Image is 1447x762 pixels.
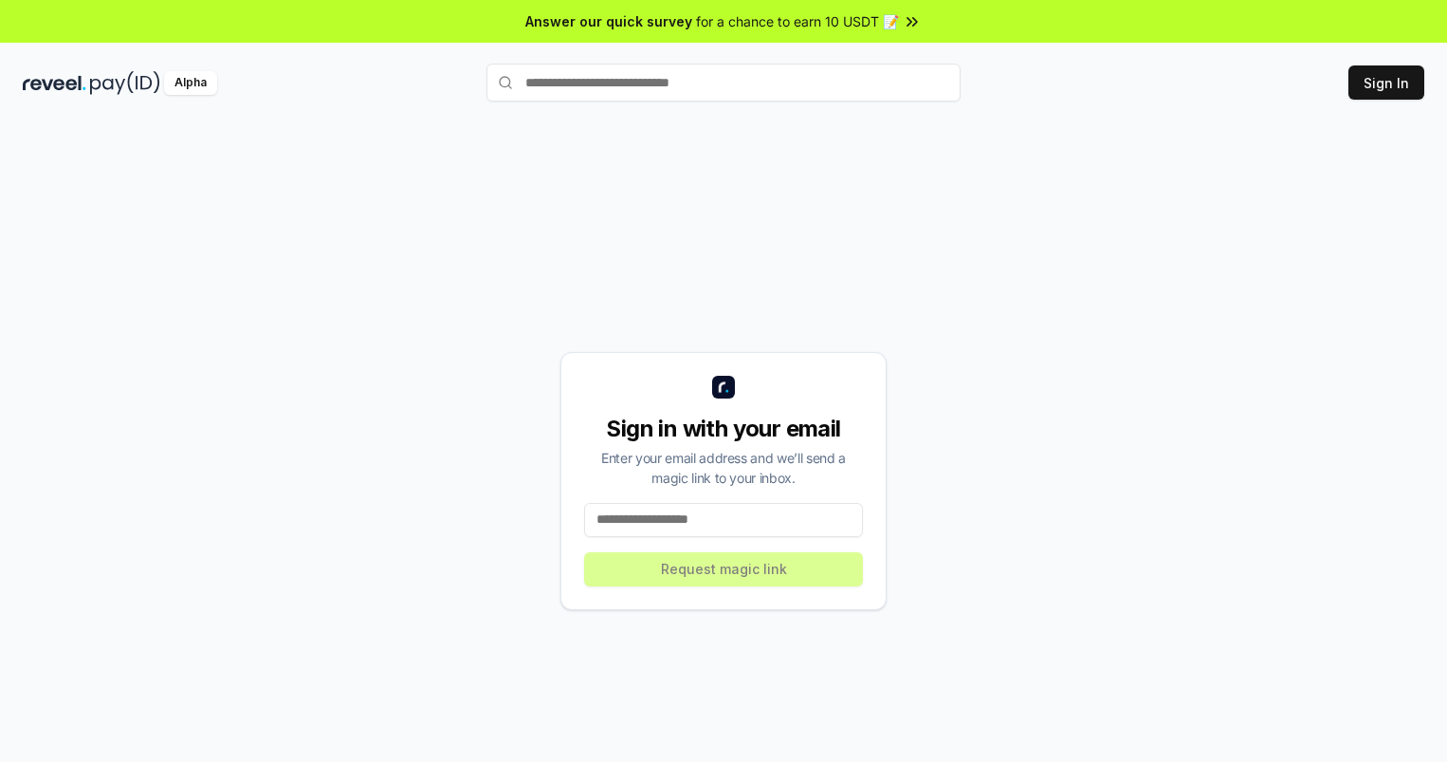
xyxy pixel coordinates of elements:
span: for a chance to earn 10 USDT 📝 [696,11,899,31]
button: Sign In [1348,65,1424,100]
div: Alpha [164,71,217,95]
div: Enter your email address and we’ll send a magic link to your inbox. [584,448,863,488]
img: pay_id [90,71,160,95]
div: Sign in with your email [584,414,863,444]
img: reveel_dark [23,71,86,95]
span: Answer our quick survey [525,11,692,31]
img: logo_small [712,376,735,399]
